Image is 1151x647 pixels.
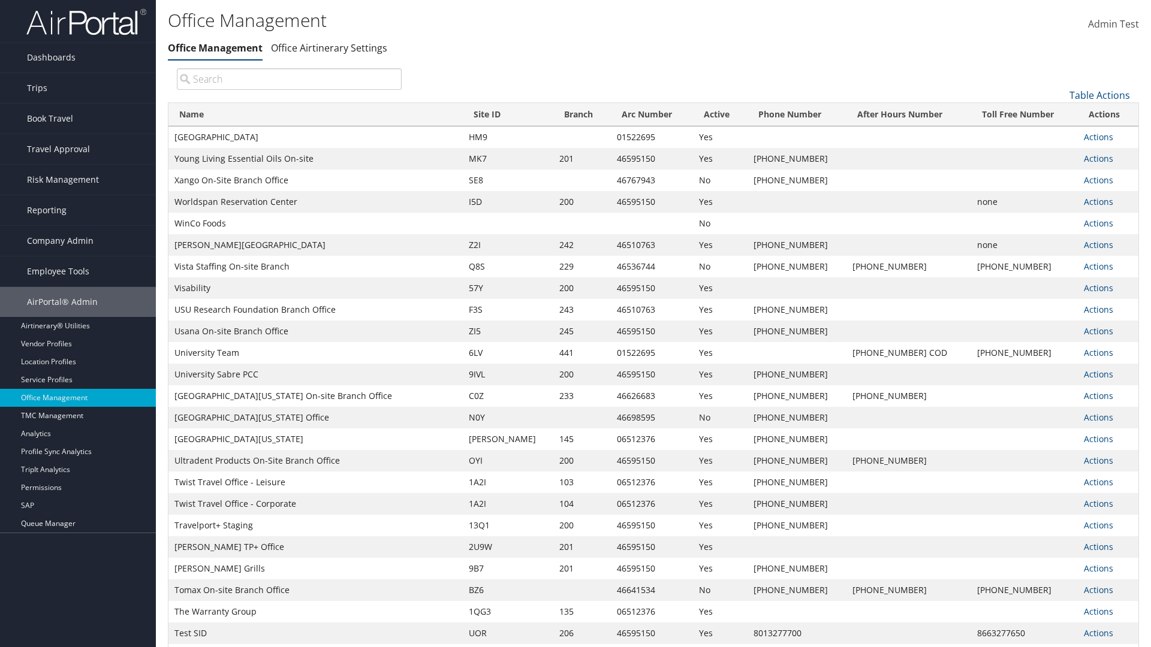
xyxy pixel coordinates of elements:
[553,148,611,170] td: 201
[748,385,846,407] td: [PHONE_NUMBER]
[553,622,611,644] td: 206
[463,536,553,558] td: 2U9W
[693,407,747,428] td: No
[1084,519,1113,531] a: Actions
[1088,6,1139,43] a: Admin Test
[971,103,1078,126] th: Toll Free Number: activate to sort column ascending
[463,493,553,515] td: 1A2I
[27,43,76,72] span: Dashboards
[1084,433,1113,445] a: Actions
[611,299,693,321] td: 46510763
[27,165,99,195] span: Risk Management
[463,622,553,644] td: UOR
[463,558,553,579] td: 9B7
[693,622,747,644] td: Yes
[1084,174,1113,186] a: Actions
[553,601,611,622] td: 135
[168,148,463,170] td: Young Living Essential Oils On-site
[748,622,846,644] td: 8013277700
[971,342,1078,364] td: [PHONE_NUMBER]
[611,471,693,493] td: 06512376
[463,342,553,364] td: 6LV
[168,579,463,601] td: Tomax On-site Branch Office
[1084,325,1113,337] a: Actions
[26,8,146,36] img: airportal-logo.png
[553,103,611,126] th: Branch: activate to sort column ascending
[1084,347,1113,358] a: Actions
[611,342,693,364] td: 01522695
[553,342,611,364] td: 441
[168,277,463,299] td: Visability
[27,195,67,225] span: Reporting
[168,450,463,471] td: Ultradent Products On-Site Branch Office
[168,299,463,321] td: USU Research Foundation Branch Office
[1084,563,1113,574] a: Actions
[748,471,846,493] td: [PHONE_NUMBER]
[168,8,815,33] h1: Office Management
[693,213,747,234] td: No
[553,428,611,450] td: 145
[693,536,747,558] td: Yes
[168,558,463,579] td: [PERSON_NAME] Grills
[693,471,747,493] td: Yes
[1084,261,1113,272] a: Actions
[463,515,553,536] td: 13Q1
[748,428,846,450] td: [PHONE_NUMBER]
[463,256,553,277] td: Q8S
[463,170,553,191] td: SE8
[748,364,846,385] td: [PHONE_NUMBER]
[463,103,553,126] th: Site ID: activate to sort column ascending
[846,256,971,277] td: [PHONE_NUMBER]
[611,364,693,385] td: 46595150
[1084,304,1113,315] a: Actions
[611,515,693,536] td: 46595150
[1084,131,1113,143] a: Actions
[168,493,463,515] td: Twist Travel Office - Corporate
[1069,89,1130,102] a: Table Actions
[168,170,463,191] td: Xango On-Site Branch Office
[463,407,553,428] td: N0Y
[611,428,693,450] td: 06512376
[1084,368,1113,380] a: Actions
[1084,498,1113,509] a: Actions
[748,256,846,277] td: [PHONE_NUMBER]
[748,558,846,579] td: [PHONE_NUMBER]
[1084,412,1113,423] a: Actions
[611,558,693,579] td: 46595150
[1078,103,1138,126] th: Actions
[1084,282,1113,294] a: Actions
[1084,584,1113,595] a: Actions
[693,601,747,622] td: Yes
[846,385,971,407] td: [PHONE_NUMBER]
[553,364,611,385] td: 200
[1084,455,1113,466] a: Actions
[611,493,693,515] td: 06512376
[748,170,846,191] td: [PHONE_NUMBER]
[553,471,611,493] td: 103
[611,579,693,601] td: 46641534
[553,493,611,515] td: 104
[168,536,463,558] td: [PERSON_NAME] TP+ Office
[611,321,693,342] td: 46595150
[846,342,971,364] td: [PHONE_NUMBER] COD
[27,104,73,134] span: Book Travel
[971,579,1078,601] td: [PHONE_NUMBER]
[611,170,693,191] td: 46767943
[168,342,463,364] td: University Team
[611,191,693,213] td: 46595150
[1088,17,1139,31] span: Admin Test
[693,385,747,407] td: Yes
[693,493,747,515] td: Yes
[553,234,611,256] td: 242
[168,213,463,234] td: WinCo Foods
[168,234,463,256] td: [PERSON_NAME][GEOGRAPHIC_DATA]
[748,148,846,170] td: [PHONE_NUMBER]
[168,126,463,148] td: [GEOGRAPHIC_DATA]
[168,601,463,622] td: The Warranty Group
[168,321,463,342] td: Usana On-site Branch Office
[463,126,553,148] td: HM9
[611,622,693,644] td: 46595150
[553,385,611,407] td: 233
[553,450,611,471] td: 200
[971,256,1078,277] td: [PHONE_NUMBER]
